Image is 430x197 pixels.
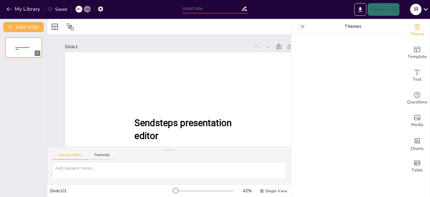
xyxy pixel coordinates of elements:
[410,31,424,38] span: Theme
[52,153,88,160] button: Speaker Notes
[405,42,430,64] div: Add ready made slides
[405,110,430,132] div: Add images, graphics, shapes or video
[3,22,44,32] button: Add slide
[405,87,430,110] div: Get real-time input from your audience
[65,44,249,50] div: Slide 1
[410,3,422,16] button: I R
[405,155,430,178] div: Add a table
[48,6,67,12] div: Saved
[413,76,422,83] span: Text
[405,64,430,87] div: Add text boxes
[35,50,40,56] div: 1
[411,121,423,128] span: Media
[405,19,430,42] div: Change the overall theme
[15,47,30,50] span: Sendsteps presentation editor
[354,3,366,16] button: Export to PowerPoint
[410,145,424,152] span: Charts
[265,188,287,194] span: Single View
[66,23,74,31] span: Position
[5,37,42,58] div: 1
[308,19,398,34] p: Themes
[50,22,60,32] div: Layout
[88,153,116,160] button: Transcript
[134,118,231,141] span: Sendsteps presentation editor
[5,4,43,14] button: My Library
[411,167,423,174] span: Table
[410,4,422,15] div: I R
[368,3,399,16] button: Present
[240,188,255,194] div: 42 %
[50,188,173,194] div: Slide 1 / 1
[182,4,241,13] input: Insert title
[407,99,427,106] span: Questions
[408,53,427,60] span: Template
[405,132,430,155] div: Add charts and graphs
